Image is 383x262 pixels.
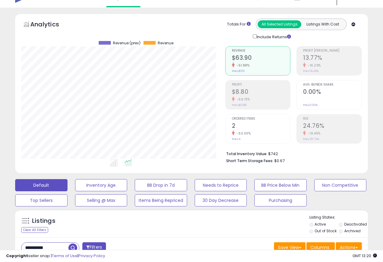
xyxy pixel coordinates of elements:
[303,88,362,97] h2: 0.00%
[303,83,362,87] span: Avg. Buybox Share
[315,222,326,227] label: Active
[314,179,367,191] button: Non Competitive
[6,253,105,259] div: seller snap | |
[303,122,362,131] h2: 24.76%
[195,179,247,191] button: Needs to Reprice
[232,117,290,121] span: Ordered Items
[52,253,78,259] a: Terms of Use
[232,103,246,107] small: Prev: $21.85
[303,117,362,121] span: ROI
[258,20,301,28] button: All Selected Listings
[254,179,307,191] button: BB Price Below Min
[158,41,173,45] span: Revenue
[303,54,362,63] h2: 13.77%
[306,63,321,68] small: -16.29%
[274,158,285,164] span: $0.67
[303,103,318,107] small: Prev: 0.00%
[303,49,362,53] span: Profit [PERSON_NAME]
[303,69,319,73] small: Prev: 16.45%
[32,217,55,225] h5: Listings
[227,22,251,27] div: Totals For
[30,20,71,30] h5: Analytics
[232,54,290,63] h2: $63.90
[301,20,345,28] button: Listings With Cost
[235,131,251,136] small: -50.00%
[226,158,273,163] b: Short Term Storage Fees:
[78,253,105,259] a: Privacy Policy
[113,41,140,45] span: Revenue (prev)
[232,137,240,141] small: Prev: 4
[303,137,319,141] small: Prev: 30.74%
[75,194,127,206] button: Selling @ Max
[306,242,335,253] button: Columns
[232,88,290,97] h2: $8.80
[344,222,367,227] label: Deactivated
[6,253,28,259] strong: Copyright
[235,97,250,102] small: -59.73%
[195,194,247,206] button: 30 Day Decrease
[232,49,290,53] span: Revenue
[344,228,361,233] label: Archived
[135,179,187,191] button: BB Drop in 7d
[232,83,290,87] span: Profit
[75,179,127,191] button: Inventory Age
[21,227,48,233] div: Clear All Filters
[235,63,250,68] small: -51.88%
[248,33,298,40] div: Include Returns
[232,122,290,131] h2: 2
[226,150,357,157] li: $742
[306,131,321,136] small: -19.45%
[315,228,337,233] label: Out of Stock
[336,242,362,253] button: Actions
[254,194,307,206] button: Purchasing
[82,242,106,253] button: Filters
[15,179,68,191] button: Default
[15,194,68,206] button: Top Sellers
[232,69,245,73] small: Prev: $133
[226,151,267,156] b: Total Inventory Value:
[352,253,377,259] span: 2025-09-11 13:20 GMT
[309,215,368,220] p: Listing States:
[274,242,305,253] button: Save View
[310,244,329,250] span: Columns
[135,194,187,206] button: Items Being Repriced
